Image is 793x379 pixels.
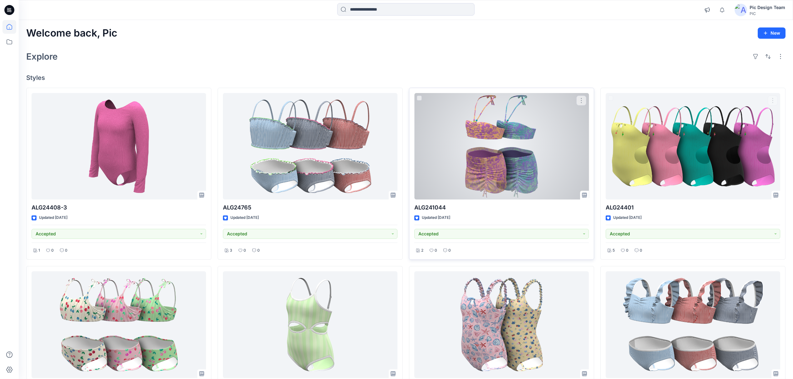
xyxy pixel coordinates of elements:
p: 0 [51,247,54,254]
h2: Explore [26,52,58,62]
a: ALG241044 [414,93,589,200]
p: 0 [244,247,246,254]
div: PIC [750,11,785,16]
p: 0 [257,247,260,254]
div: Pic Design Team [750,4,785,11]
p: ALG24408-3 [32,203,206,212]
img: avatar [735,4,747,16]
a: ALG24765 [223,93,397,200]
p: Updated [DATE] [422,214,450,221]
p: ALG24765 [223,203,397,212]
p: 2 [421,247,423,254]
a: ALG24764 [606,271,780,378]
a: ALG24401 [606,93,780,200]
h2: Welcome back, Pic [26,27,117,39]
h4: Styles [26,74,786,81]
p: ALG24401 [606,203,780,212]
p: 0 [448,247,451,254]
p: 1 [38,247,40,254]
p: 0 [65,247,67,254]
p: 0 [640,247,642,254]
a: ALG24766 [32,271,206,378]
p: 0 [626,247,628,254]
a: ALG24399 [223,271,397,378]
a: ALG24406 [414,271,589,378]
p: 0 [435,247,437,254]
p: Updated [DATE] [39,214,67,221]
p: 3 [230,247,232,254]
p: 5 [613,247,615,254]
p: Updated [DATE] [613,214,642,221]
button: New [758,27,786,39]
a: ALG24408-3 [32,93,206,200]
p: Updated [DATE] [230,214,259,221]
p: ALG241044 [414,203,589,212]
